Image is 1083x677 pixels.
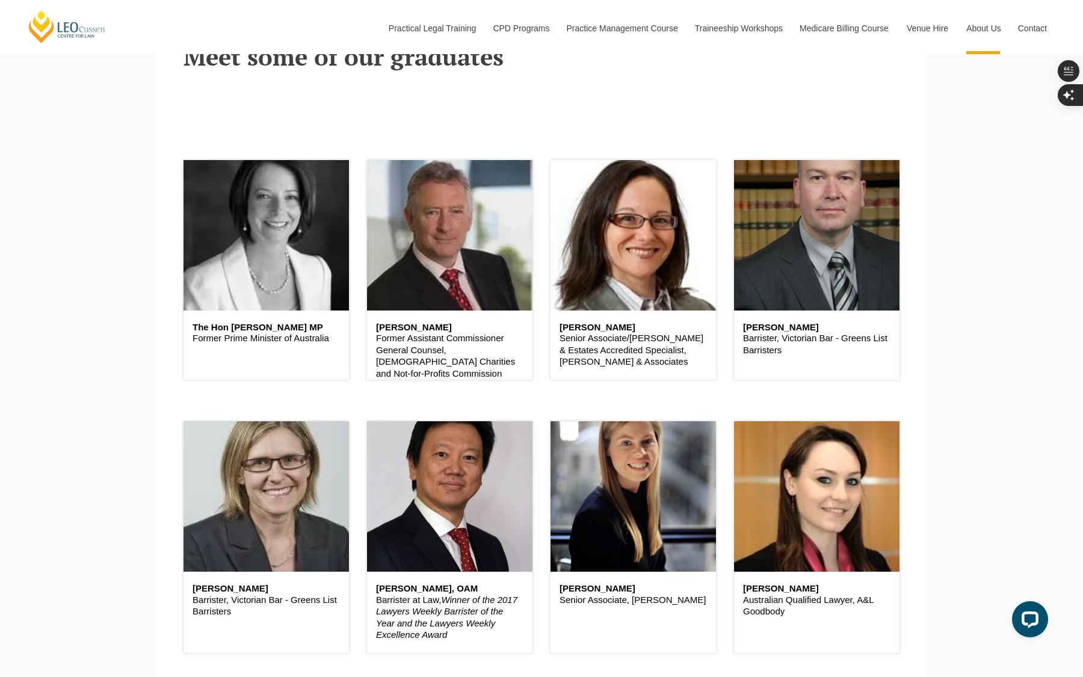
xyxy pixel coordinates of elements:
a: [PERSON_NAME] Centre for Law [27,10,107,44]
a: Venue Hire [898,2,957,54]
h6: [PERSON_NAME] [376,323,523,333]
h6: [PERSON_NAME], OAM [376,584,523,594]
p: Senior Associate, [PERSON_NAME] [560,594,707,606]
a: Traineeship Workshops [686,2,791,54]
a: Contact [1009,2,1056,54]
a: Medicare Billing Course [791,2,898,54]
h6: [PERSON_NAME] [743,584,890,594]
a: CPD Programs [484,2,557,54]
h6: [PERSON_NAME] [560,323,707,333]
p: Barrister, Victorian Bar - Greens List Barristers [193,594,340,617]
iframe: LiveChat chat widget [1002,596,1053,647]
h6: The Hon [PERSON_NAME] MP [193,323,340,333]
a: About Us [957,2,1009,54]
h6: [PERSON_NAME] [193,584,340,594]
p: Barrister at Law, [376,594,523,641]
p: Australian Qualified Lawyer, A&L Goodbody [743,594,890,617]
p: Senior Associate/[PERSON_NAME] & Estates Accredited Specialist, [PERSON_NAME] & Associates [560,332,707,368]
h6: [PERSON_NAME] [560,584,707,594]
a: Practice Management Course [558,2,686,54]
a: Practical Legal Training [380,2,484,54]
p: Former Assistant Commissioner General Counsel, [DEMOGRAPHIC_DATA] Charities and Not-for-Profits C... [376,332,523,379]
h6: [PERSON_NAME] [743,323,890,333]
p: Barrister, Victorian Bar - Greens List Barristers [743,332,890,356]
em: Winner of the 2017 Lawyers Weekly Barrister of the Year and the Lawyers Weekly Excellence Award [376,595,517,640]
p: Former Prime Minister of Australia [193,332,340,344]
h2: Meet some of our graduates [184,43,899,70]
